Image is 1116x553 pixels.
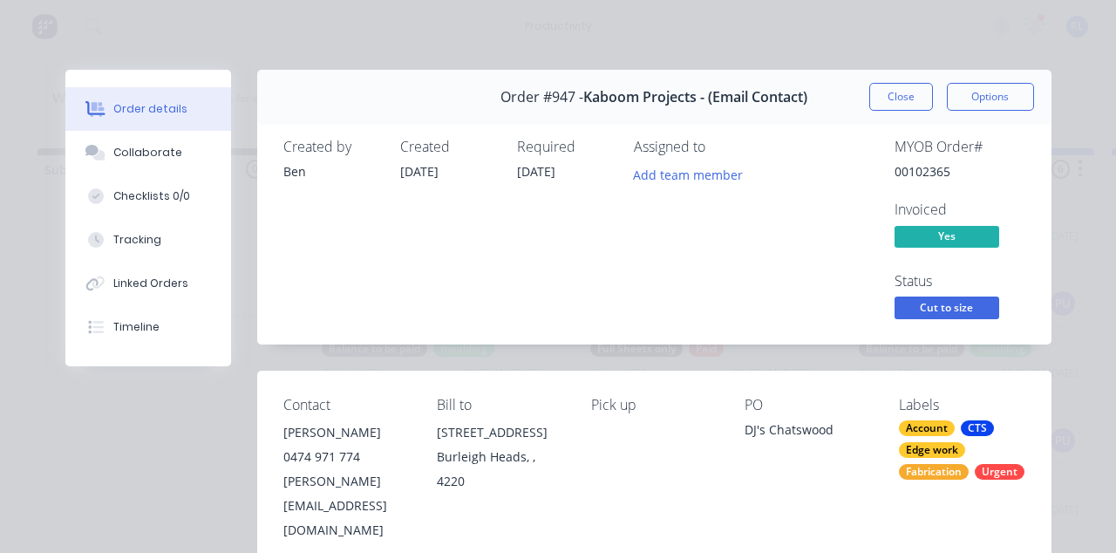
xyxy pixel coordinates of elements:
div: [PERSON_NAME] [283,420,410,445]
span: [DATE] [400,163,439,180]
div: 00102365 [895,162,1025,181]
div: CTS [961,420,994,436]
div: Ben [283,162,379,181]
span: Kaboom Projects - (Email Contact) [583,89,807,106]
div: [STREET_ADDRESS]Burleigh Heads, , 4220 [437,420,563,494]
div: Collaborate [113,145,182,160]
div: Linked Orders [113,276,188,291]
div: Status [895,273,1025,290]
button: Add team member [623,162,752,186]
div: Required [517,139,613,155]
button: Cut to size [895,297,999,323]
div: Checklists 0/0 [113,188,190,204]
div: Timeline [113,319,160,335]
button: Checklists 0/0 [65,174,231,218]
span: Order #947 - [500,89,583,106]
div: Assigned to [634,139,808,155]
button: Timeline [65,305,231,349]
div: [PERSON_NAME][EMAIL_ADDRESS][DOMAIN_NAME] [283,469,410,543]
div: 0474 971 774 [283,445,410,469]
div: Bill to [437,397,563,413]
div: Created [400,139,496,155]
div: Created by [283,139,379,155]
button: Options [947,83,1034,111]
div: PO [745,397,871,413]
button: Close [869,83,933,111]
div: Pick up [591,397,718,413]
div: Edge work [899,442,965,458]
div: DJ's Chatswood [745,420,871,445]
div: [STREET_ADDRESS] [437,420,563,445]
span: Yes [895,226,999,248]
div: Contact [283,397,410,413]
button: Linked Orders [65,262,231,305]
span: [DATE] [517,163,555,180]
div: Labels [899,397,1025,413]
div: MYOB Order # [895,139,1025,155]
div: Fabrication [899,464,969,480]
span: Cut to size [895,297,999,318]
button: Add team member [634,162,752,186]
div: Tracking [113,232,161,248]
div: [PERSON_NAME]0474 971 774[PERSON_NAME][EMAIL_ADDRESS][DOMAIN_NAME] [283,420,410,543]
div: Order details [113,101,187,117]
div: Urgent [975,464,1024,480]
button: Tracking [65,218,231,262]
button: Collaborate [65,131,231,174]
button: Order details [65,87,231,131]
div: Account [899,420,955,436]
div: Burleigh Heads, , 4220 [437,445,563,494]
div: Invoiced [895,201,1025,218]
